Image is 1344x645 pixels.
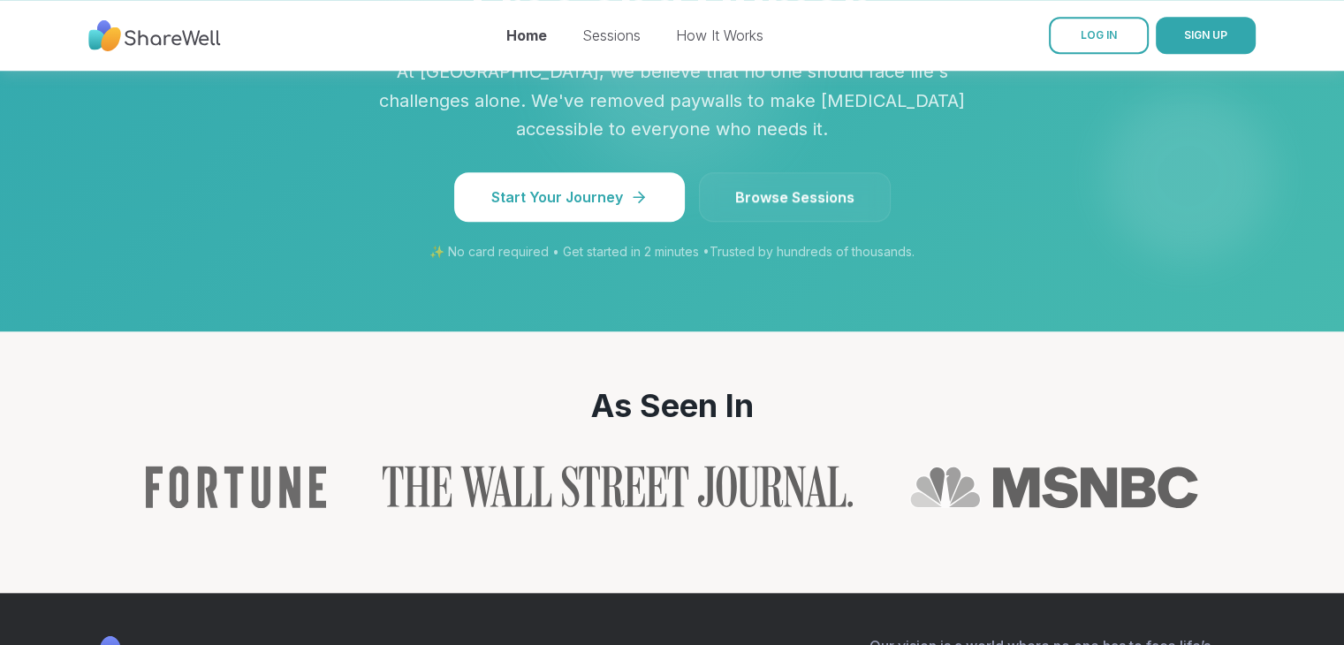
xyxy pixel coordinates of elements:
h2: As Seen In [50,388,1295,423]
button: Start Your Journey [454,172,685,222]
p: ✨ No card required • Get started in 2 minutes • Trusted by hundreds of thousands. [220,243,1125,261]
p: At [GEOGRAPHIC_DATA], we believe that no one should face life's challenges alone. We've removed p... [376,57,969,144]
a: How It Works [676,27,763,44]
span: Start Your Journey [491,186,648,208]
span: Browse Sessions [735,186,854,208]
a: Read ShareWell coverage in MSNBC [909,466,1199,508]
span: LOG IN [1081,28,1117,42]
a: Read ShareWell coverage in The Wall Street Journal [383,466,853,508]
span: SIGN UP [1184,28,1227,42]
img: MSNBC logo [909,466,1199,508]
img: ShareWell Nav Logo [88,11,221,60]
a: Browse Sessions [699,172,891,222]
button: SIGN UP [1156,17,1256,54]
a: LOG IN [1049,17,1149,54]
a: Read ShareWell coverage in Fortune [146,466,326,508]
a: Sessions [582,27,641,44]
img: Fortune logo [146,466,326,508]
img: The Wall Street Journal logo [383,466,853,508]
a: Home [506,27,547,44]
